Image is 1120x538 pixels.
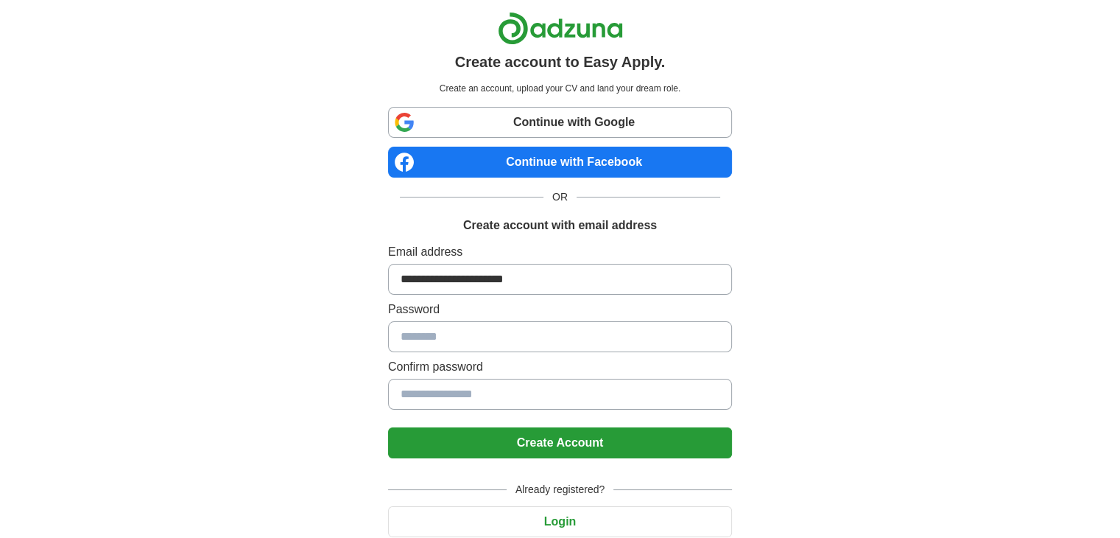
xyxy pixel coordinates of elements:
label: Password [388,301,732,318]
p: Create an account, upload your CV and land your dream role. [391,82,729,95]
a: Continue with Google [388,107,732,138]
a: Login [388,515,732,528]
span: OR [543,189,577,205]
a: Continue with Facebook [388,147,732,178]
img: Adzuna logo [498,12,623,45]
button: Login [388,506,732,537]
h1: Create account to Easy Apply. [455,51,666,73]
span: Already registered? [507,482,613,497]
h1: Create account with email address [463,217,657,234]
button: Create Account [388,427,732,458]
label: Email address [388,243,732,261]
label: Confirm password [388,358,732,376]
